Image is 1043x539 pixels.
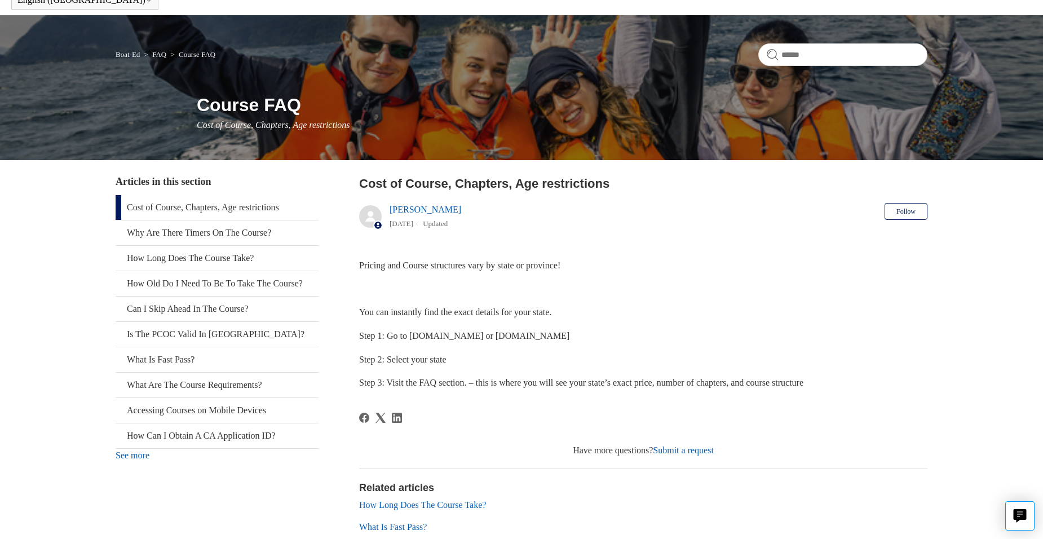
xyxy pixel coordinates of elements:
a: Submit a request [653,445,714,455]
li: Updated [423,219,448,228]
a: What Is Fast Pass? [116,347,319,372]
a: [PERSON_NAME] [390,205,461,214]
time: 04/08/2025, 12:01 [390,219,413,228]
a: Course FAQ [179,50,215,59]
svg: Share this page on LinkedIn [392,413,402,423]
a: LinkedIn [392,413,402,423]
svg: Share this page on X Corp [375,413,386,423]
span: Step 2: Select your state [359,355,447,364]
span: Step 1: Go to [DOMAIN_NAME] or [DOMAIN_NAME] [359,331,569,341]
a: Facebook [359,413,369,423]
a: How Long Does The Course Take? [116,246,319,271]
a: Is The PCOC Valid In [GEOGRAPHIC_DATA]? [116,322,319,347]
span: Articles in this section [116,176,211,187]
a: X Corp [375,413,386,423]
input: Search [758,43,927,66]
button: Follow Article [885,203,927,220]
li: Course FAQ [168,50,215,59]
h1: Course FAQ [197,91,927,118]
span: Step 3: Visit the FAQ section. – this is where you will see your state’s exact price, number of c... [359,378,803,387]
span: Cost of Course, Chapters, Age restrictions [197,120,350,130]
span: Pricing and Course structures vary by state or province! [359,260,560,270]
a: What Is Fast Pass? [359,522,427,532]
span: You can instantly find the exact details for your state. [359,307,551,317]
div: Have more questions? [359,444,927,457]
h2: Cost of Course, Chapters, Age restrictions [359,174,927,193]
a: Accessing Courses on Mobile Devices [116,398,319,423]
a: Why Are There Timers On The Course? [116,220,319,245]
a: How Old Do I Need To Be To Take The Course? [116,271,319,296]
h2: Related articles [359,480,927,496]
a: FAQ [152,50,166,59]
a: How Long Does The Course Take? [359,500,486,510]
a: Cost of Course, Chapters, Age restrictions [116,195,319,220]
li: Boat-Ed [116,50,142,59]
a: See more [116,450,149,460]
a: Can I Skip Ahead In The Course? [116,297,319,321]
li: FAQ [142,50,169,59]
button: Live chat [1005,501,1035,531]
a: How Can I Obtain A CA Application ID? [116,423,319,448]
a: Boat-Ed [116,50,140,59]
a: What Are The Course Requirements? [116,373,319,397]
svg: Share this page on Facebook [359,413,369,423]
